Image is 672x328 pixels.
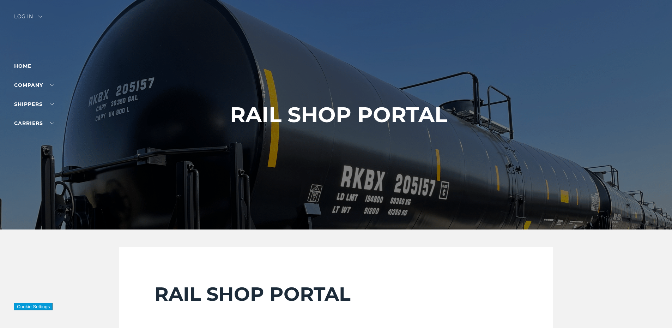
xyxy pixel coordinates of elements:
a: Company [14,82,54,88]
h1: RAIL SHOP PORTAL [230,103,447,127]
img: arrow [38,16,42,18]
a: Home [14,63,31,69]
a: SHIPPERS [14,101,54,107]
h2: RAIL SHOP PORTAL [155,282,518,306]
img: kbx logo [310,14,363,45]
div: Log in [14,14,42,24]
button: Cookie Settings [14,303,53,310]
a: Carriers [14,120,54,126]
